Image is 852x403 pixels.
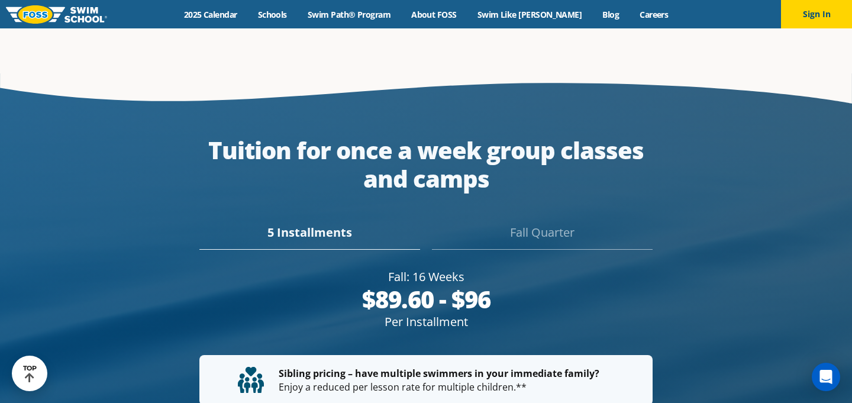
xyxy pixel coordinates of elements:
img: tuition-family-children.svg [238,367,264,393]
div: Fall Quarter [432,224,653,250]
strong: Sibling pricing – have multiple swimmers in your immediate family? [279,367,599,380]
a: Careers [630,9,679,20]
div: Fall: 16 Weeks [199,269,653,285]
div: Open Intercom Messenger [812,363,840,391]
a: Schools [247,9,297,20]
p: Enjoy a reduced per lesson rate for multiple children.** [238,367,615,394]
a: Blog [592,9,630,20]
div: Per Installment [199,314,653,330]
div: $89.60 - $96 [199,285,653,314]
div: Tuition for once a week group classes and camps [199,136,653,193]
div: TOP [23,365,37,383]
a: About FOSS [401,9,467,20]
a: Swim Path® Program [297,9,401,20]
a: Swim Like [PERSON_NAME] [467,9,592,20]
img: FOSS Swim School Logo [6,5,107,24]
a: 2025 Calendar [173,9,247,20]
div: 5 Installments [199,224,420,250]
